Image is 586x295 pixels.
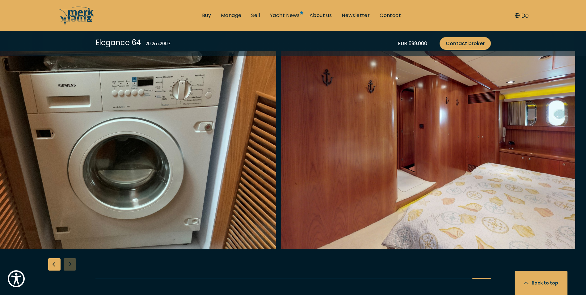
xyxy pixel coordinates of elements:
[281,51,575,249] img: Merk&Merk
[57,19,95,27] a: /
[6,269,26,289] button: Show Accessibility Preferences
[48,258,61,271] div: Previous slide
[95,37,141,48] div: Elegance 64
[515,11,529,20] button: De
[310,12,332,19] a: About us
[398,40,427,47] div: EUR 599.000
[145,41,171,47] div: 20.2 m , 2007
[202,12,211,19] a: Buy
[342,12,370,19] a: Newsletter
[446,40,485,47] span: Contact broker
[251,12,260,19] a: Sell
[270,12,300,19] a: Yacht News
[440,37,491,50] a: Contact broker
[221,12,241,19] a: Manage
[380,12,401,19] a: Contact
[515,271,567,295] button: Back to top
